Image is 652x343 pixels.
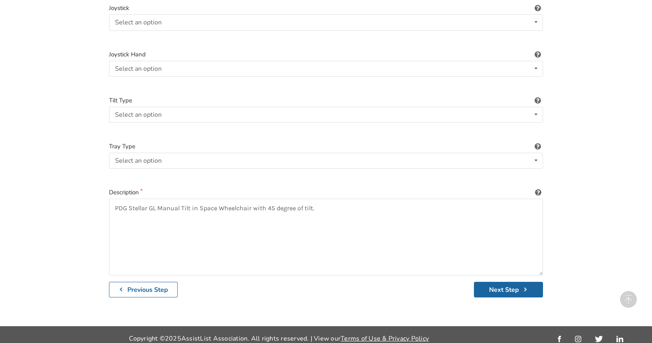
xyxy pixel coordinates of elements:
[115,112,162,118] div: Select an option
[109,4,543,13] label: Joystick
[474,282,543,297] button: Next Step
[115,19,162,26] div: Select an option
[115,66,162,72] div: Select an option
[109,199,543,275] textarea: PDG Stellar GL Manual Tilt in Space Wheelchair with 45 degree of tilt.
[595,336,602,342] img: twitter_link
[115,158,162,164] div: Select an option
[109,96,543,105] label: Tilt Type
[109,142,543,151] label: Tray Type
[558,336,561,342] img: facebook_link
[341,334,429,343] a: Terms of Use & Privacy Policy
[109,50,543,59] label: Joystick Hand
[575,336,581,342] img: instagram_link
[616,336,623,342] img: linkedin_link
[109,282,178,297] button: Previous Step
[127,285,168,294] b: Previous Step
[109,188,543,197] label: Description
